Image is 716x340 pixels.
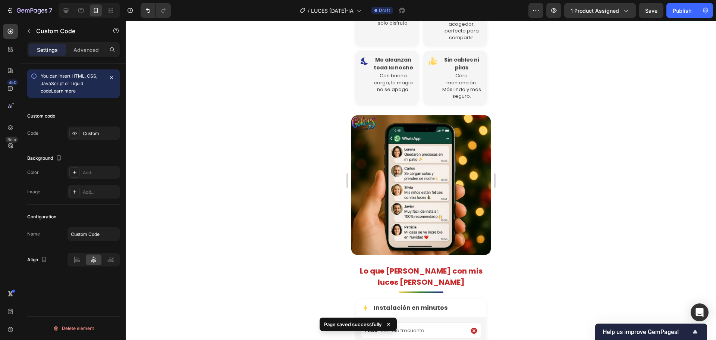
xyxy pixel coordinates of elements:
h1: Lo que [PERSON_NAME] con mis luces [PERSON_NAME] [3,244,142,267]
p: Me alcanzan toda la noche [25,35,65,51]
div: Beta [6,137,18,143]
div: Publish [673,7,691,15]
span: cambio frecuente [32,306,76,314]
span: Help us improve GemPages! [603,328,691,336]
span: 1 product assigned [571,7,619,15]
span: / [308,7,310,15]
div: Configuration [27,213,56,220]
p: 7 [49,6,52,15]
button: Save [639,3,663,18]
div: Align [27,255,48,265]
div: Custom code [27,113,55,119]
span: Draft [379,7,390,14]
div: Name [27,231,40,237]
button: 1 product assigned [564,3,636,18]
div: Add... [83,169,118,176]
div: 450 [7,79,18,85]
p: Page saved successfully [324,321,382,328]
button: Publish [666,3,698,18]
span: clean_hands [80,36,89,45]
div: Background [27,153,63,163]
div: Code [27,130,38,137]
div: Add... [83,189,118,196]
span: bolt [13,283,22,291]
p: Advanced [73,46,99,54]
a: Learn more [51,88,76,94]
p: Custom Code [36,26,100,35]
span: Pilas [16,306,29,314]
p: Sin cables ni pilas [93,35,134,51]
span: nights_stay [12,36,21,45]
h2: Instalación en minutos [25,283,99,291]
div: Delete element [53,324,94,333]
button: Show survey - Help us improve GemPages! [603,327,700,336]
p: Con buena carga, la magia no se apaga. [25,52,65,72]
span: LUCES [DATE]-IA [311,7,354,15]
p: Settings [37,46,58,54]
div: Image [27,188,40,195]
span: You can insert HTML, CSS, JavaScript or Liquid code [41,73,97,94]
div: Open Intercom Messenger [691,303,709,321]
span: Save [645,7,657,14]
div: Undo/Redo [141,3,171,18]
div: Custom [83,130,118,137]
button: Delete element [27,322,120,334]
span: cancel [122,306,129,314]
iframe: Design area [348,21,494,340]
p: Cero mantención. Más lindo y más seguro. [93,52,134,79]
button: 7 [3,3,56,18]
div: Color [27,169,39,176]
